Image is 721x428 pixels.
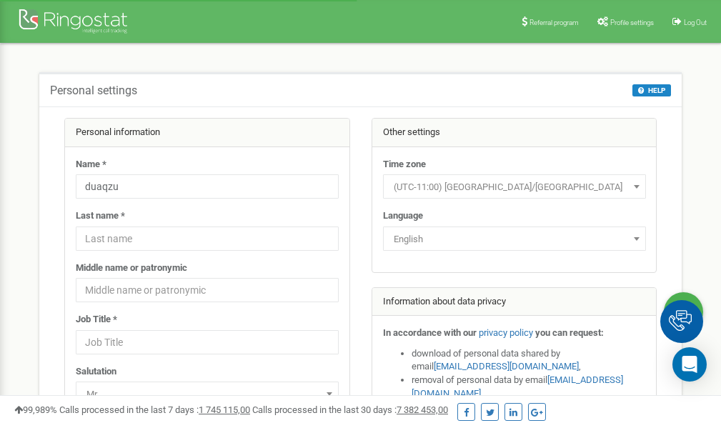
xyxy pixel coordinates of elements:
[672,347,707,382] div: Open Intercom Messenger
[632,84,671,96] button: HELP
[535,327,604,338] strong: you can request:
[76,382,339,406] span: Mr.
[388,177,641,197] span: (UTC-11:00) Pacific/Midway
[76,278,339,302] input: Middle name or patronymic
[372,119,657,147] div: Other settings
[76,227,339,251] input: Last name
[81,384,334,404] span: Mr.
[434,361,579,372] a: [EMAIL_ADDRESS][DOMAIN_NAME]
[199,404,250,415] u: 1 745 115,00
[76,262,187,275] label: Middle name or patronymic
[76,313,117,327] label: Job Title *
[383,158,426,171] label: Time zone
[252,404,448,415] span: Calls processed in the last 30 days :
[412,374,646,400] li: removal of personal data by email ,
[383,174,646,199] span: (UTC-11:00) Pacific/Midway
[383,227,646,251] span: English
[50,84,137,97] h5: Personal settings
[388,229,641,249] span: English
[412,347,646,374] li: download of personal data shared by email ,
[59,404,250,415] span: Calls processed in the last 7 days :
[76,209,125,223] label: Last name *
[383,209,423,223] label: Language
[65,119,349,147] div: Personal information
[479,327,533,338] a: privacy policy
[76,158,106,171] label: Name *
[76,365,116,379] label: Salutation
[610,19,654,26] span: Profile settings
[684,19,707,26] span: Log Out
[397,404,448,415] u: 7 382 453,00
[529,19,579,26] span: Referral program
[14,404,57,415] span: 99,989%
[76,330,339,354] input: Job Title
[76,174,339,199] input: Name
[383,327,477,338] strong: In accordance with our
[372,288,657,317] div: Information about data privacy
